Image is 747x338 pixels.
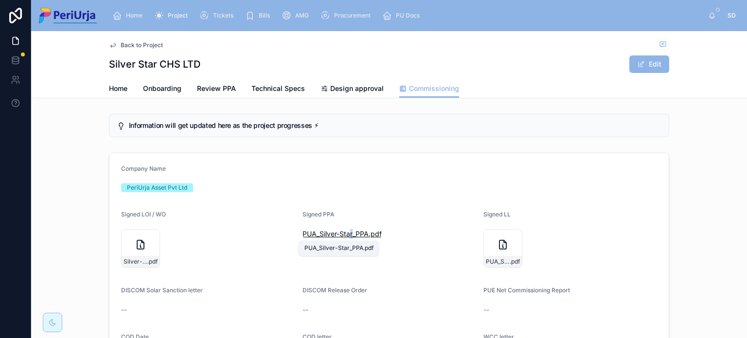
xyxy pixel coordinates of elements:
a: Onboarding [143,80,181,99]
span: .pdf [369,229,382,239]
span: Back to Project [121,41,163,49]
span: Project [168,12,188,19]
span: Silver-star_LOI [124,258,147,266]
span: PUE Net Commissioning Report [483,286,570,294]
span: PU Docs [396,12,420,19]
span: Home [109,84,127,93]
img: App logo [39,8,97,23]
span: Signed PPA [302,211,335,218]
h5: Information will get updated here as the project progresses ⚡ [129,122,661,129]
span: Commissioning [409,84,459,93]
span: -- [302,305,308,315]
a: Home [109,7,149,24]
a: Commissioning [399,80,459,98]
span: Technical Specs [251,84,305,93]
span: PUA_Silver-Star_PPA [302,229,369,239]
a: PU Docs [379,7,427,24]
span: Bills [259,12,270,19]
a: Bills [242,7,277,24]
a: Back to Project [109,41,163,49]
span: DISCOM Solar Sanction letter [121,286,203,294]
span: Design approval [330,84,384,93]
div: PeriUrja Asset Pvt Ltd [127,183,187,192]
span: -- [483,305,489,315]
button: Edit [629,55,669,73]
span: PUA_Silver-Star_LL [486,258,510,266]
span: DISCOM Release Order [302,286,367,294]
div: scrollable content [105,5,708,26]
span: Home [126,12,142,19]
a: Review PPA [197,80,236,99]
span: Procurement [334,12,371,19]
span: Onboarding [143,84,181,93]
span: Signed LOI / WO [121,211,166,218]
a: Procurement [318,7,377,24]
a: Project [151,7,195,24]
span: SD [728,12,736,19]
a: Design approval [320,80,384,99]
a: Home [109,80,127,99]
span: Company Name [121,165,166,172]
span: AMG [295,12,309,19]
span: -- [121,305,127,315]
div: PUA_Silver-Star_PPA.pdf [304,244,373,252]
a: Technical Specs [251,80,305,99]
a: AMG [279,7,316,24]
a: Tickets [196,7,240,24]
span: Tickets [213,12,233,19]
span: .pdf [510,258,520,266]
span: Review PPA [197,84,236,93]
span: Signed LL [483,211,511,218]
h1: Silver Star CHS LTD [109,57,200,71]
span: .pdf [147,258,158,266]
